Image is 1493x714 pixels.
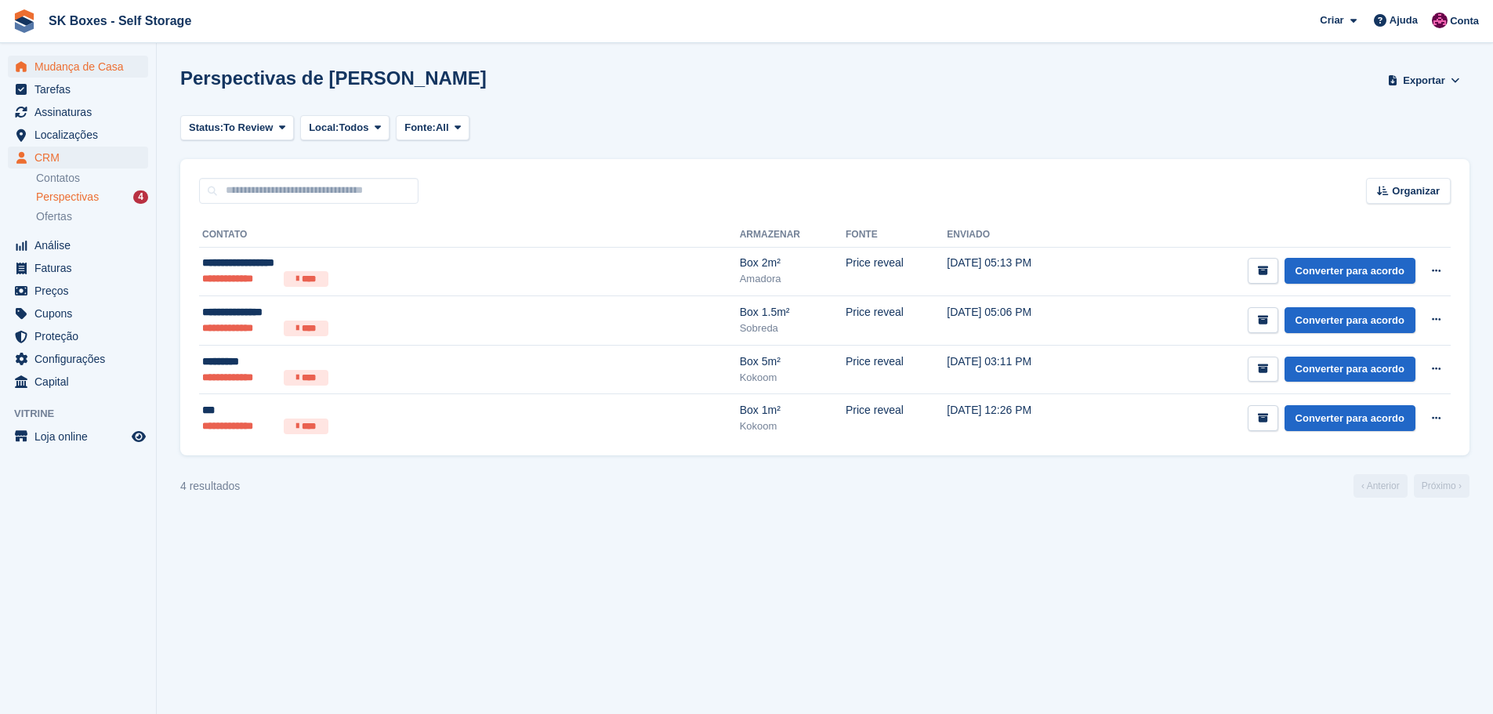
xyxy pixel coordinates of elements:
a: menu [8,56,148,78]
th: Armazenar [740,223,846,248]
span: Assinaturas [34,101,129,123]
nav: Page [1350,474,1473,498]
button: Fonte: All [396,115,469,141]
a: Converter para acordo [1285,357,1415,382]
td: Price reveal [846,247,947,296]
a: SK Boxes - Self Storage [42,8,197,34]
a: Próximo [1414,474,1469,498]
a: Anterior [1353,474,1408,498]
span: Localizações [34,124,129,146]
span: Cupons [34,303,129,324]
span: Status: [189,120,223,136]
div: 4 resultados [180,478,240,495]
span: Faturas [34,257,129,279]
td: [DATE] 12:26 PM [947,394,1095,443]
a: Contatos [36,171,148,186]
div: Box 1.5m² [740,304,846,321]
span: CRM [34,147,129,169]
img: stora-icon-8386f47178a22dfd0bd8f6a31ec36ba5ce8667c1dd55bd0f319d3a0aa187defe.svg [13,9,36,33]
a: menu [8,325,148,347]
span: Perspectivas [36,190,99,205]
div: 4 [133,190,148,204]
a: Ofertas [36,208,148,225]
div: Sobreda [740,321,846,336]
th: Enviado [947,223,1095,248]
button: Local: Todos [300,115,390,141]
a: menu [8,124,148,146]
span: Loja online [34,426,129,448]
td: [DATE] 05:13 PM [947,247,1095,296]
a: Converter para acordo [1285,258,1415,284]
button: Exportar [1385,67,1463,93]
div: Amadora [740,271,846,287]
th: Fonte [846,223,947,248]
a: menu [8,257,148,279]
span: Conta [1450,13,1479,29]
span: Capital [34,371,129,393]
div: Kokoom [740,370,846,386]
a: menu [8,426,148,448]
div: Box 1m² [740,402,846,419]
h1: Perspectivas de [PERSON_NAME] [180,67,487,89]
td: [DATE] 05:06 PM [947,296,1095,346]
span: Criar [1320,13,1343,28]
span: Organizar [1392,183,1440,199]
td: [DATE] 03:11 PM [947,345,1095,394]
div: Box 5m² [740,353,846,370]
td: Price reveal [846,345,947,394]
span: Mudança de Casa [34,56,129,78]
span: Fonte: [404,120,436,136]
a: Loja de pré-visualização [129,427,148,446]
a: menu [8,147,148,169]
span: To Review [223,120,273,136]
span: Local: [309,120,339,136]
span: Preços [34,280,129,302]
span: Exportar [1403,73,1444,89]
a: Converter para acordo [1285,405,1415,431]
a: Converter para acordo [1285,307,1415,333]
span: Todos [339,120,368,136]
th: Contato [199,223,740,248]
span: Tarefas [34,78,129,100]
a: menu [8,371,148,393]
td: Price reveal [846,394,947,443]
a: Perspectivas 4 [36,189,148,205]
div: Box 2m² [740,255,846,271]
a: menu [8,280,148,302]
a: menu [8,303,148,324]
span: Vitrine [14,406,156,422]
span: Análise [34,234,129,256]
td: Price reveal [846,296,947,346]
img: Joana Alegria [1432,13,1448,28]
a: menu [8,78,148,100]
a: menu [8,234,148,256]
a: menu [8,101,148,123]
button: Status: To Review [180,115,294,141]
span: Ofertas [36,209,72,224]
a: menu [8,348,148,370]
span: Ajuda [1390,13,1418,28]
span: Proteção [34,325,129,347]
div: Kokoom [740,419,846,434]
span: All [436,120,449,136]
span: Configurações [34,348,129,370]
